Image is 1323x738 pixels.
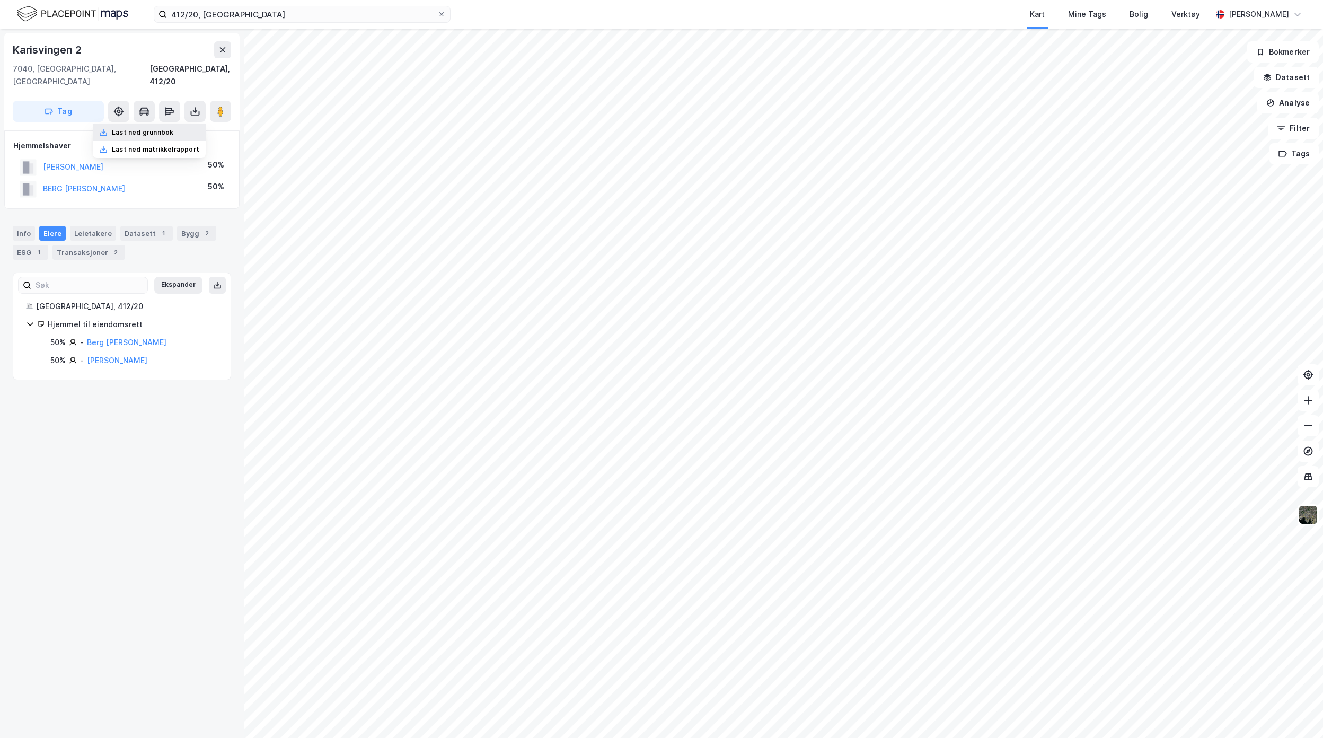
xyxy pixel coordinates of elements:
div: 50% [50,336,66,349]
div: Verktøy [1171,8,1200,21]
button: Analyse [1257,92,1319,113]
div: - [80,354,84,367]
button: Filter [1268,118,1319,139]
div: Transaksjoner [52,245,125,260]
div: Leietakere [70,226,116,241]
a: [PERSON_NAME] [87,356,147,365]
div: 1 [33,247,44,258]
div: Eiere [39,226,66,241]
div: 50% [208,180,224,193]
button: Ekspander [154,277,202,294]
img: logo.f888ab2527a4732fd821a326f86c7f29.svg [17,5,128,23]
div: Mine Tags [1068,8,1106,21]
div: [GEOGRAPHIC_DATA], 412/20 [36,300,218,313]
input: Søk på adresse, matrikkel, gårdeiere, leietakere eller personer [167,6,437,22]
div: 1 [158,228,169,239]
button: Bokmerker [1247,41,1319,63]
img: 9k= [1298,505,1318,525]
div: Last ned grunnbok [112,128,173,137]
a: Berg [PERSON_NAME] [87,338,166,347]
div: Hjemmelshaver [13,139,231,152]
div: Kart [1030,8,1045,21]
div: Bygg [177,226,216,241]
button: Tags [1269,143,1319,164]
div: [PERSON_NAME] [1229,8,1289,21]
div: Kontrollprogram for chat [1270,687,1323,738]
div: 2 [201,228,212,239]
div: Last ned matrikkelrapport [112,145,199,154]
iframe: Chat Widget [1270,687,1323,738]
input: Søk [31,277,147,293]
button: Tag [13,101,104,122]
div: Bolig [1130,8,1148,21]
div: ESG [13,245,48,260]
button: Datasett [1254,67,1319,88]
div: - [80,336,84,349]
div: 50% [208,159,224,171]
div: Hjemmel til eiendomsrett [48,318,218,331]
div: 2 [110,247,121,258]
div: Info [13,226,35,241]
div: 7040, [GEOGRAPHIC_DATA], [GEOGRAPHIC_DATA] [13,63,149,88]
div: Datasett [120,226,173,241]
div: 50% [50,354,66,367]
div: Karisvingen 2 [13,41,83,58]
div: [GEOGRAPHIC_DATA], 412/20 [149,63,231,88]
